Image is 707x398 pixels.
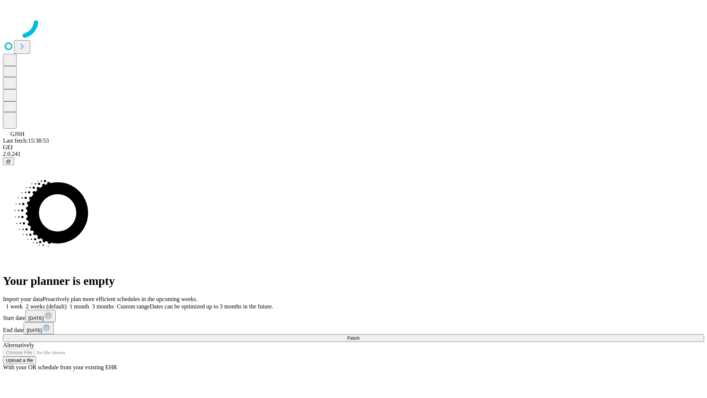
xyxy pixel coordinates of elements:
[24,322,54,334] button: [DATE]
[6,303,23,310] span: 1 week
[3,334,704,342] button: Fetch
[26,303,67,310] span: 2 weeks (default)
[3,342,34,348] span: Alternatively
[3,144,704,151] div: GEI
[27,328,42,333] span: [DATE]
[347,335,359,341] span: Fetch
[3,137,49,144] span: Last fetch: 15:38:53
[28,315,44,321] span: [DATE]
[3,322,704,334] div: End date
[3,296,43,302] span: Import your data
[92,303,114,310] span: 3 months
[6,158,11,164] span: @
[43,296,197,302] span: Proactively plan more efficient schedules in the upcoming weeks.
[3,274,704,288] h1: Your planner is empty
[150,303,273,310] span: Dates can be optimized up to 3 months in the future.
[3,151,704,157] div: 2.0.241
[70,303,89,310] span: 1 month
[25,310,56,322] button: [DATE]
[3,157,14,165] button: @
[117,303,150,310] span: Custom range
[3,356,36,364] button: Upload a file
[10,131,24,137] span: GJSH
[3,310,704,322] div: Start date
[3,364,117,370] span: With your OR schedule from your existing EHR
